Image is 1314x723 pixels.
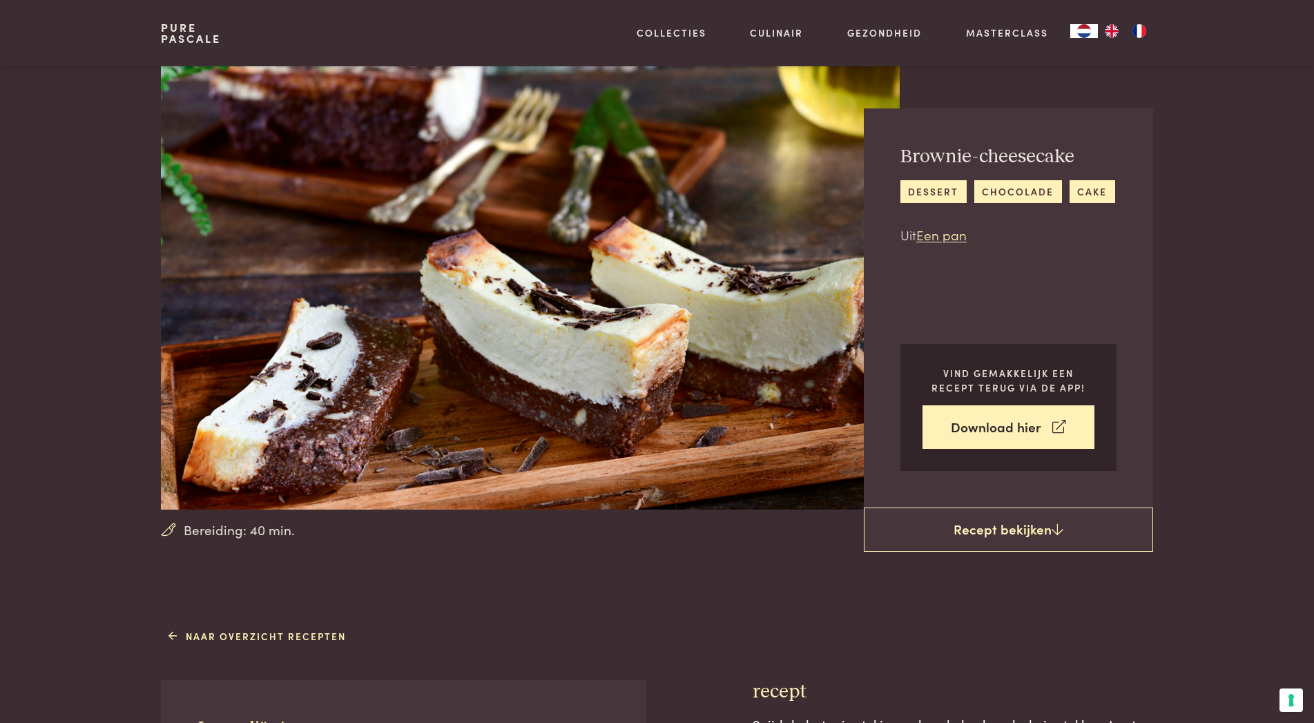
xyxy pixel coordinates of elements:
a: Download hier [922,405,1094,449]
a: dessert [900,180,967,203]
div: Language [1070,24,1098,38]
a: NL [1070,24,1098,38]
ul: Language list [1098,24,1153,38]
h3: recept [753,680,1153,704]
a: Een pan [916,225,967,244]
a: Recept bekijken [864,508,1153,552]
a: Culinair [750,26,803,40]
a: cake [1070,180,1115,203]
a: Collecties [637,26,706,40]
p: Vind gemakkelijk een recept terug via de app! [922,366,1094,394]
a: chocolade [974,180,1062,203]
aside: Language selected: Nederlands [1070,24,1153,38]
button: Uw voorkeuren voor toestemming voor trackingtechnologieën [1279,688,1303,712]
a: Gezondheid [847,26,922,40]
a: PurePascale [161,22,221,44]
p: Uit [900,225,1115,245]
a: Naar overzicht recepten [168,629,346,644]
a: FR [1125,24,1153,38]
a: EN [1098,24,1125,38]
span: Bereiding: 40 min. [184,520,295,540]
h2: Brownie-cheesecake [900,145,1115,169]
a: Masterclass [966,26,1048,40]
img: Brownie-cheesecake [161,66,899,510]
